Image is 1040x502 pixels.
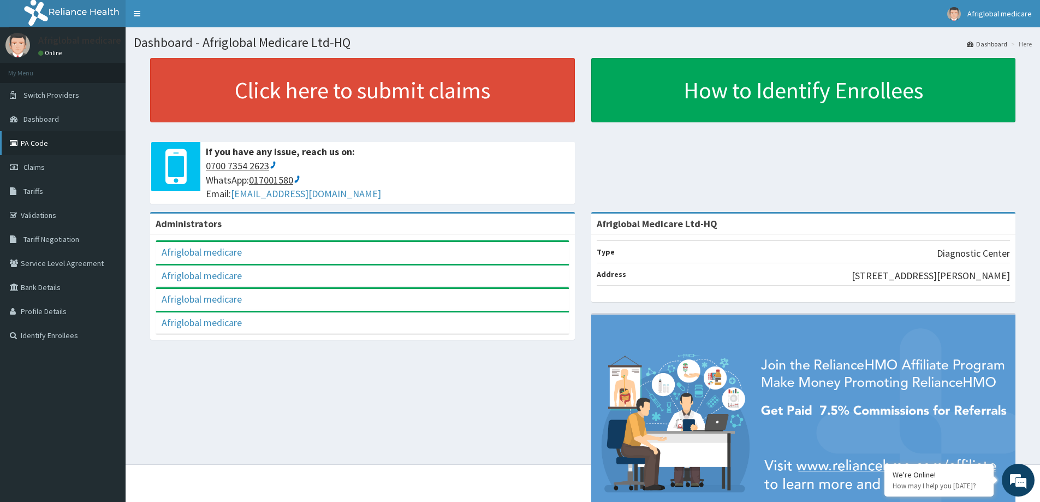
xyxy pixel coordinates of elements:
a: Afriglobal medicare [162,246,242,258]
strong: Afriglobal Medicare Ltd-HQ [597,217,717,230]
p: Diagnostic Center [937,246,1010,261]
div: We're Online! [893,470,985,480]
span: Tariff Negotiation [23,234,79,244]
h1: Dashboard - Afriglobal Medicare Ltd-HQ [134,36,1032,50]
b: If you have any issue, reach us on: [206,145,355,158]
li: Here [1008,39,1032,49]
a: Click here to submit claims [150,58,575,122]
span: WhatsApp: Email: [206,159,569,201]
ctc: Call 017001580 with Linkus Desktop Client [249,174,301,186]
a: Dashboard [967,39,1007,49]
a: Online [38,49,64,57]
b: Type [597,247,615,257]
span: Switch Providers [23,90,79,100]
ctcspan: 017001580 [249,174,293,186]
b: Administrators [156,217,222,230]
img: User Image [947,7,961,21]
span: Dashboard [23,114,59,124]
span: Claims [23,162,45,172]
a: How to Identify Enrollees [591,58,1016,122]
p: How may I help you today? [893,481,985,491]
b: Address [597,269,626,279]
a: Afriglobal medicare [162,293,242,305]
span: Tariffs [23,186,43,196]
a: Afriglobal medicare [162,269,242,282]
p: [STREET_ADDRESS][PERSON_NAME] [852,269,1010,283]
ctcspan: 0700 7354 2623 [206,160,269,172]
ctc: Call 0700 7354 2623 with Linkus Desktop Client [206,160,277,172]
a: Afriglobal medicare [162,316,242,329]
p: Afriglobal medicare [38,36,121,45]
img: User Image [5,33,30,57]
a: [EMAIL_ADDRESS][DOMAIN_NAME] [231,187,381,200]
span: Afriglobal medicare [967,9,1032,19]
